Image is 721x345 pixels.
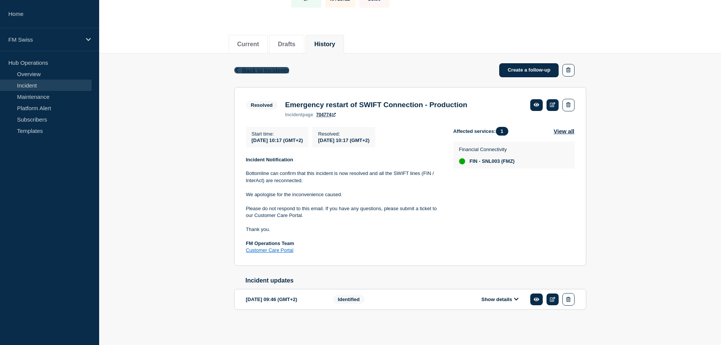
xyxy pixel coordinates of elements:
[246,191,441,198] p: We apologise for the inconvenience caused.
[252,131,303,137] p: Start time :
[333,295,365,304] span: Identified
[459,147,515,152] p: Financial Connectivity
[246,277,586,284] h2: Incident updates
[246,101,278,109] span: Resolved
[234,67,289,73] button: Back to Incidents
[246,293,322,306] div: [DATE] 09:46 (GMT+2)
[318,137,369,143] span: [DATE] 10:17 (GMT+2)
[315,41,335,48] button: History
[554,127,575,136] button: View all
[479,296,521,303] button: Show details
[252,137,303,143] span: [DATE] 10:17 (GMT+2)
[246,240,294,246] strong: FM Operations Team
[318,131,369,137] p: Resolved :
[246,247,294,253] a: Customer Care Portal
[278,41,295,48] button: Drafts
[246,157,293,162] strong: Incident Notification
[285,112,302,117] span: incident
[285,112,313,117] p: page
[237,41,259,48] button: Current
[470,158,515,164] span: FIN - SNL003 (FMZ)
[496,127,508,136] span: 1
[285,101,467,109] h3: Emergency restart of SWIFT Connection - Production
[499,63,559,77] a: Create a follow-up
[459,158,465,164] div: up
[246,170,441,184] p: Bottomline can confirm that this incident is now resolved and all the SWIFT lines (FIN / InterAct...
[246,226,441,233] p: Thank you.
[8,36,81,43] p: FM Swiss
[246,205,441,219] p: Please do not respond to this email. If you have any questions, please submit a ticket to our Cus...
[316,112,336,117] a: 704774
[242,67,289,73] span: Back to Incidents
[453,127,512,136] span: Affected services:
